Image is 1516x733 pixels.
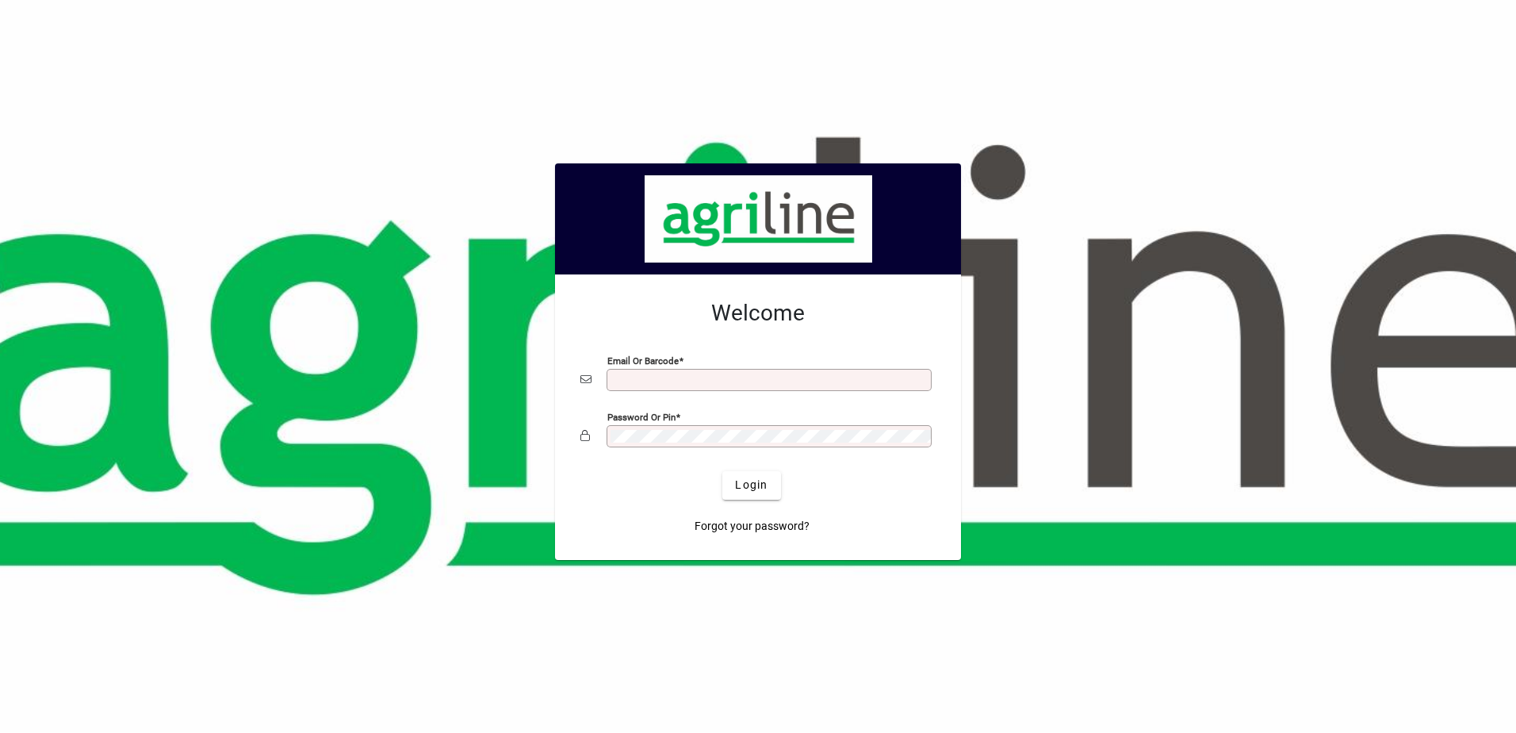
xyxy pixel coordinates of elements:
[580,300,936,327] h2: Welcome
[688,512,816,541] a: Forgot your password?
[607,411,676,422] mat-label: Password or Pin
[695,518,810,535] span: Forgot your password?
[607,355,679,366] mat-label: Email or Barcode
[735,477,768,493] span: Login
[722,471,780,500] button: Login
